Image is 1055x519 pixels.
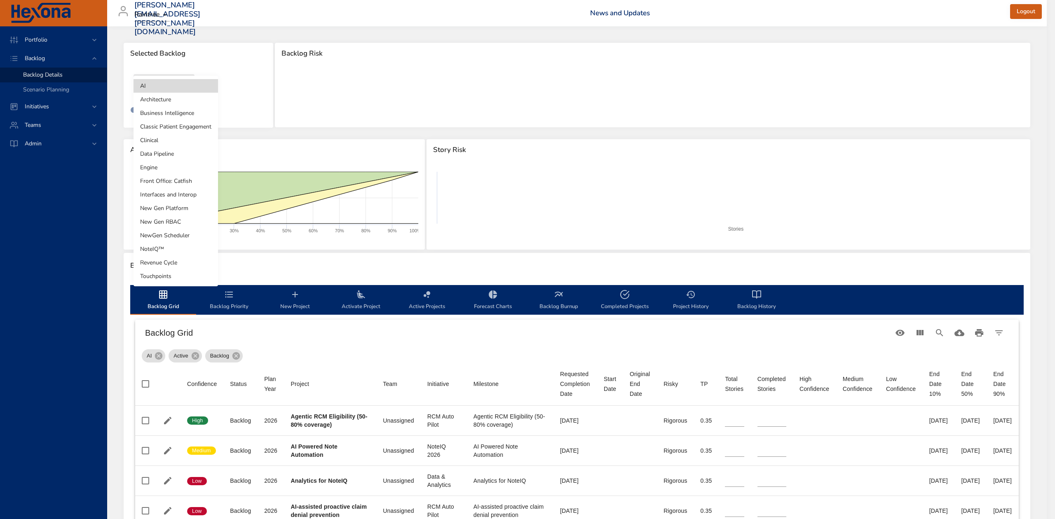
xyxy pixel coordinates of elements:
li: Touchpoints [134,269,218,283]
li: Classic Patient Engagement [134,120,218,133]
li: NoteIQ™ [134,242,218,256]
li: New Gen RBAC [134,215,218,229]
li: New Gen Platform [134,201,218,215]
li: Engine [134,161,218,174]
li: NewGen Scheduler [134,229,218,242]
li: Interfaces and Interop [134,188,218,201]
li: Front Office: Catfish [134,174,218,188]
li: Revenue Cycle [134,256,218,269]
li: AI [134,79,218,93]
li: Clinical [134,133,218,147]
li: Data Pipeline [134,147,218,161]
li: Architecture [134,93,218,106]
li: Business Intelligence [134,106,218,120]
